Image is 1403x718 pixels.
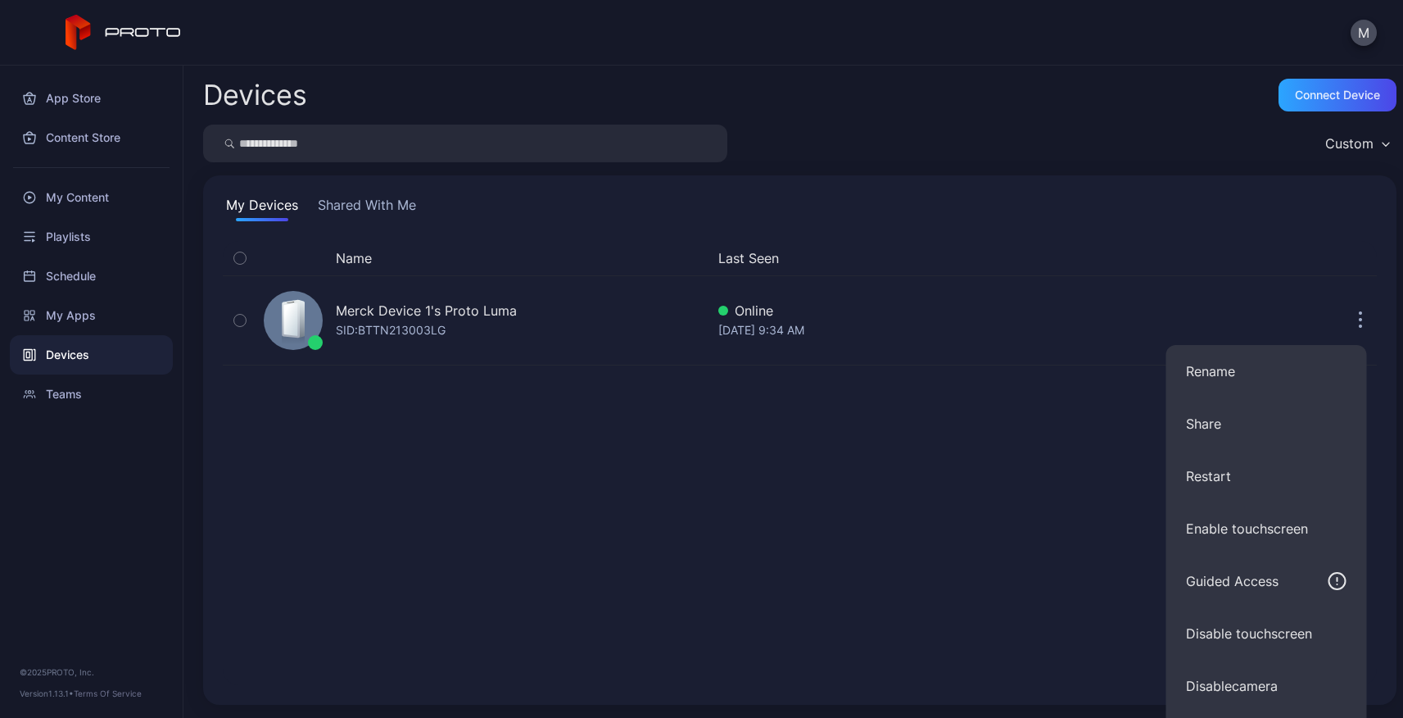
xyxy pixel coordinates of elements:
button: Custom [1317,125,1396,162]
div: © 2025 PROTO, Inc. [20,666,163,679]
div: Update Device [1177,248,1324,268]
button: Restart [1166,450,1367,502]
button: Share [1166,398,1367,450]
a: Terms Of Service [74,688,142,698]
div: Online [718,301,1170,320]
div: Custom [1325,135,1374,152]
button: My Devices [223,195,301,221]
h2: Devices [203,80,307,110]
div: Options [1344,248,1377,268]
button: Disablecamera [1166,660,1367,712]
a: Playlists [10,217,173,257]
button: Last Seen [718,248,1164,268]
button: Disable touchscreen [1166,607,1367,660]
button: Enable touchscreen [1166,502,1367,555]
div: SID: BTTN213003LG [336,320,446,340]
div: [DATE] 9:34 AM [718,320,1170,340]
a: Devices [10,335,173,375]
a: Teams [10,375,173,414]
div: Merck Device 1's Proto Luma [336,301,517,320]
span: Version 1.13.1 • [20,688,74,698]
div: Connect device [1295,89,1380,102]
div: Guided Access [1186,571,1279,591]
a: My Content [10,178,173,217]
button: Connect device [1279,79,1396,111]
button: Name [336,248,372,268]
button: Rename [1166,345,1367,398]
button: M [1351,20,1377,46]
button: Guided Access [1166,555,1367,607]
a: Schedule [10,257,173,296]
button: Shared With Me [315,195,419,221]
a: My Apps [10,296,173,335]
a: Content Store [10,118,173,157]
a: App Store [10,79,173,118]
